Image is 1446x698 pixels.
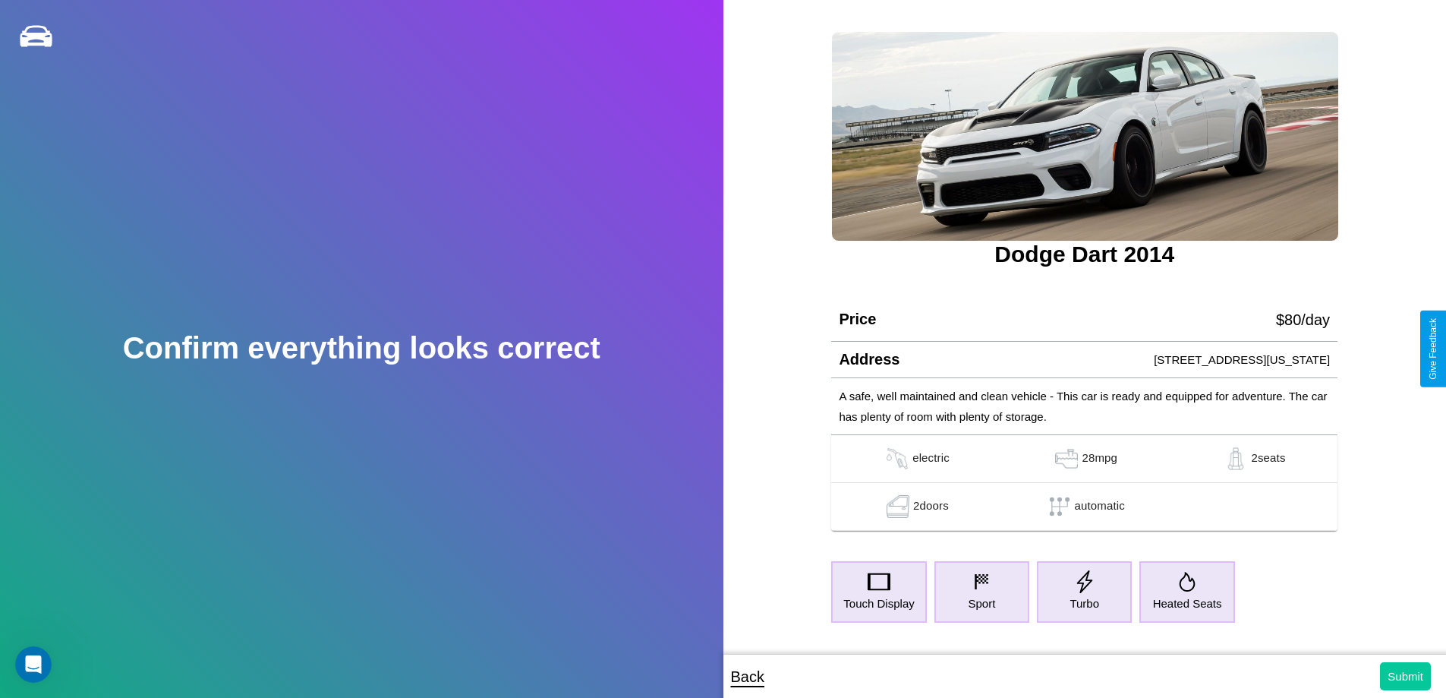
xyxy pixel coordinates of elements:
img: gas [1221,447,1251,470]
p: electric [912,447,950,470]
p: Back [731,663,764,690]
h4: Price [839,311,876,328]
p: Touch Display [843,593,914,614]
table: simple table [831,435,1337,531]
p: automatic [1075,495,1125,518]
p: [STREET_ADDRESS][US_STATE] [1154,349,1330,370]
img: gas [1051,447,1082,470]
p: Sport [968,593,995,614]
h2: Confirm everything looks correct [123,331,600,365]
p: 28 mpg [1082,447,1117,470]
button: Submit [1380,662,1431,690]
p: Heated Seats [1153,593,1222,614]
h4: Address [839,351,899,368]
div: Give Feedback [1428,318,1438,380]
iframe: Intercom live chat [15,646,52,683]
p: 2 doors [913,495,949,518]
p: $ 80 /day [1276,306,1330,333]
p: Turbo [1070,593,1099,614]
img: gas [882,447,912,470]
p: A safe, well maintained and clean vehicle - This car is ready and equipped for adventure. The car... [839,386,1330,427]
img: gas [883,495,913,518]
h3: Dodge Dart 2014 [831,242,1337,267]
p: 2 seats [1251,447,1285,470]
